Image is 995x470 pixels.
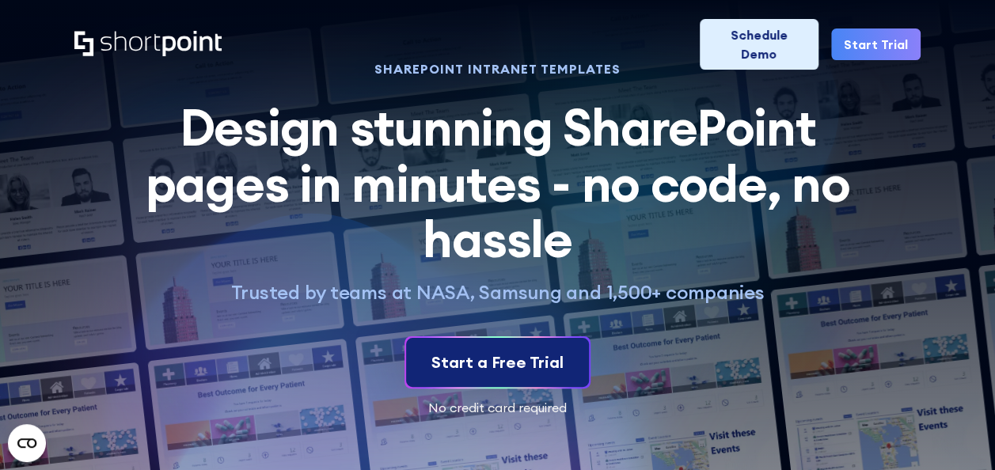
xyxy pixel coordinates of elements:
[127,280,868,305] p: Trusted by teams at NASA, Samsung and 1,500+ companies
[127,100,868,267] h2: Design stunning SharePoint pages in minutes - no code, no hassle
[8,424,46,462] button: Open CMP widget
[916,394,995,470] div: 聊天小工具
[700,19,818,70] a: Schedule Demo
[406,338,589,387] a: Start a Free Trial
[74,401,920,414] div: No credit card required
[74,31,222,58] a: Home
[916,394,995,470] iframe: Chat Widget
[831,28,921,60] a: Start Trial
[431,351,564,374] div: Start a Free Trial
